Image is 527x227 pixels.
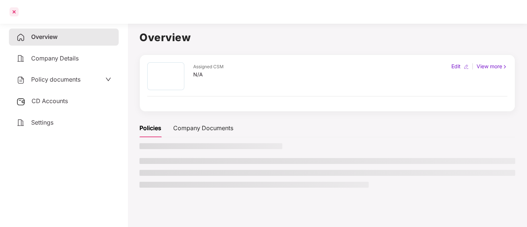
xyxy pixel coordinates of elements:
img: svg+xml;base64,PHN2ZyB3aWR0aD0iMjUiIGhlaWdodD0iMjQiIHZpZXdCb3g9IjAgMCAyNSAyNCIgZmlsbD0ibm9uZSIgeG... [16,97,26,106]
span: Overview [31,33,57,40]
img: svg+xml;base64,PHN2ZyB4bWxucz0iaHR0cDovL3d3dy53My5vcmcvMjAwMC9zdmciIHdpZHRoPSIyNCIgaGVpZ2h0PSIyNC... [16,118,25,127]
img: svg+xml;base64,PHN2ZyB4bWxucz0iaHR0cDovL3d3dy53My5vcmcvMjAwMC9zdmciIHdpZHRoPSIyNCIgaGVpZ2h0PSIyNC... [16,33,25,42]
h1: Overview [139,29,515,46]
img: svg+xml;base64,PHN2ZyB4bWxucz0iaHR0cDovL3d3dy53My5vcmcvMjAwMC9zdmciIHdpZHRoPSIyNCIgaGVpZ2h0PSIyNC... [16,76,25,85]
span: CD Accounts [32,97,68,105]
div: Assigned CSM [193,63,224,70]
div: View more [475,62,509,70]
span: down [105,76,111,82]
div: Policies [139,124,161,133]
img: svg+xml;base64,PHN2ZyB4bWxucz0iaHR0cDovL3d3dy53My5vcmcvMjAwMC9zdmciIHdpZHRoPSIyNCIgaGVpZ2h0PSIyNC... [16,54,25,63]
span: Settings [31,119,53,126]
div: N/A [193,70,224,79]
img: rightIcon [502,64,507,69]
div: Company Documents [173,124,233,133]
div: Edit [450,62,462,70]
img: editIcon [464,64,469,69]
div: | [470,62,475,70]
span: Policy documents [31,76,80,83]
span: Company Details [31,55,79,62]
